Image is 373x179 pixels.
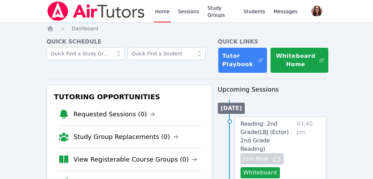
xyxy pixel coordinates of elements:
h4: Quick Links [218,38,326,46]
a: Study Group Replacements (0) [74,132,178,142]
a: View Registerable Course Groups (0) [74,155,197,164]
a: Reading: 2nd Grade(LBJ (Ector) 2nd Grade Reading) [241,120,294,153]
button: Join Now [241,153,284,164]
span: Dashboard [72,26,98,31]
li: [DATE] [218,103,245,114]
a: Dashboard [72,25,98,32]
h4: Quick Schedule [47,38,212,46]
a: Tutor Playbook [218,47,267,73]
span: Join Now [243,155,268,163]
h3: Upcoming Sessions [218,85,326,94]
a: Requested Sessions (0) [74,109,155,119]
img: Air Tutors [47,1,145,21]
button: Whiteboard [241,167,280,178]
span: Messages [274,8,298,15]
input: Quick Find a Study Group [47,47,125,60]
button: Whiteboard Home [270,47,329,73]
nav: Breadcrumb [47,25,327,32]
input: Quick Find a Student [128,47,206,60]
span: 03:40 pm [297,120,320,178]
h3: Tutoring Opportunities [53,91,206,103]
span: Reading: 2nd Grade ( LBJ (Ector) 2nd Grade Reading ) [241,120,289,152]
